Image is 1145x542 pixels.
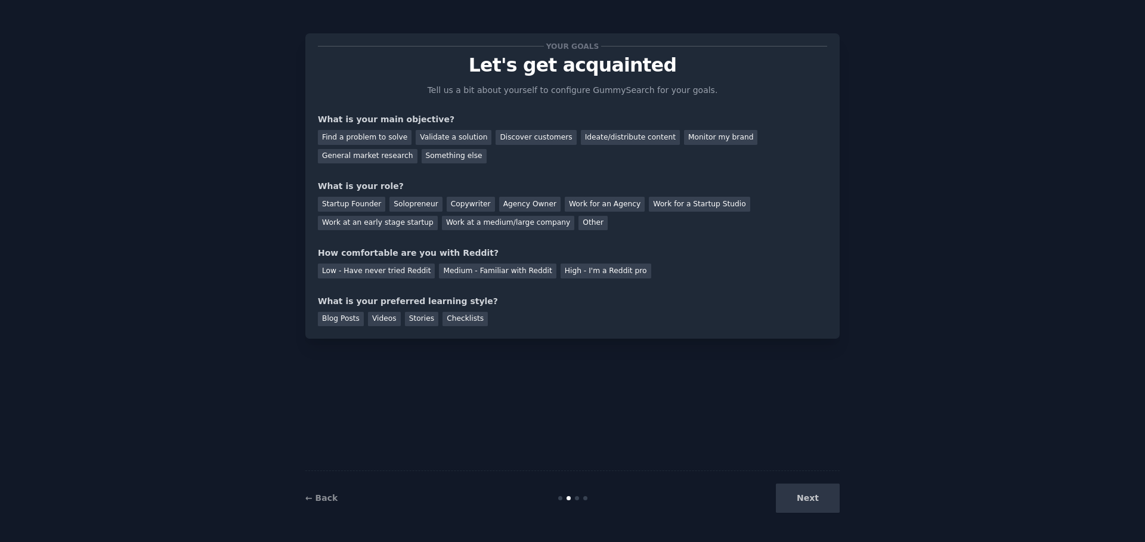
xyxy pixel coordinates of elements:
[442,312,488,327] div: Checklists
[649,197,750,212] div: Work for a Startup Studio
[439,264,556,278] div: Medium - Familiar with Reddit
[422,84,723,97] p: Tell us a bit about yourself to configure GummySearch for your goals.
[442,216,574,231] div: Work at a medium/large company
[389,197,442,212] div: Solopreneur
[318,113,827,126] div: What is your main objective?
[318,149,417,164] div: General market research
[318,180,827,193] div: What is your role?
[305,493,338,503] a: ← Back
[318,216,438,231] div: Work at an early stage startup
[578,216,608,231] div: Other
[318,264,435,278] div: Low - Have never tried Reddit
[318,247,827,259] div: How comfortable are you with Reddit?
[318,312,364,327] div: Blog Posts
[416,130,491,145] div: Validate a solution
[684,130,757,145] div: Monitor my brand
[581,130,680,145] div: Ideate/distribute content
[318,55,827,76] p: Let's get acquainted
[405,312,438,327] div: Stories
[318,197,385,212] div: Startup Founder
[368,312,401,327] div: Videos
[561,264,651,278] div: High - I'm a Reddit pro
[318,130,411,145] div: Find a problem to solve
[422,149,487,164] div: Something else
[447,197,495,212] div: Copywriter
[544,40,601,52] span: Your goals
[499,197,561,212] div: Agency Owner
[318,295,827,308] div: What is your preferred learning style?
[565,197,645,212] div: Work for an Agency
[496,130,576,145] div: Discover customers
